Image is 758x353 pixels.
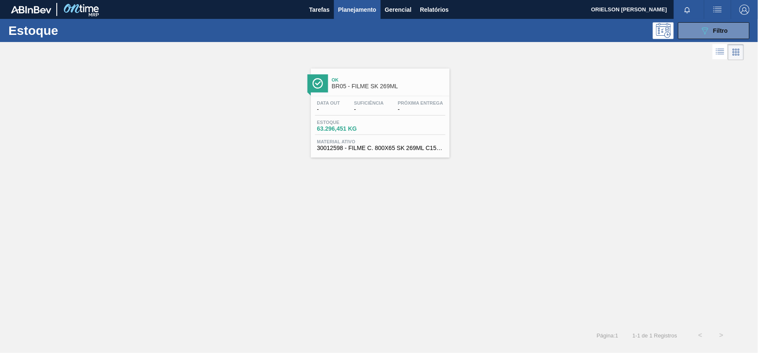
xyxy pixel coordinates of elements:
span: Estoque [317,120,376,125]
span: BR05 - FILME SK 269ML [332,83,445,90]
button: < [690,325,711,346]
img: TNhmsLtSVTkK8tSr43FrP2fwEKptu5GPRR3wAAAABJRU5ErkJggg== [11,6,51,13]
img: Logout [739,5,750,15]
div: Pogramando: nenhum usuário selecionado [653,22,674,39]
span: Gerencial [385,5,412,15]
span: - [354,106,384,113]
button: Notificações [674,4,701,16]
span: Próxima Entrega [398,100,443,105]
span: - [398,106,443,113]
img: Ícone [313,78,323,89]
span: Material ativo [317,139,443,144]
span: Filtro [713,27,728,34]
span: Relatórios [420,5,449,15]
div: Visão em Cards [728,44,744,60]
span: Tarefas [309,5,330,15]
span: - [317,106,340,113]
span: Página : 1 [597,332,618,339]
span: Data out [317,100,340,105]
span: Ok [332,77,445,82]
img: userActions [713,5,723,15]
h1: Estoque [8,26,133,35]
a: ÍconeOkBR05 - FILME SK 269MLData out-Suficiência-Próxima Entrega-Estoque63.296,451 KGMaterial ati... [305,62,454,158]
div: Visão em Lista [713,44,728,60]
button: Filtro [678,22,750,39]
span: 30012598 - FILME C. 800X65 SK 269ML C15 429 [317,145,443,151]
span: Planejamento [338,5,376,15]
span: 1 - 1 de 1 Registros [631,332,677,339]
button: > [711,325,732,346]
span: Suficiência [354,100,384,105]
span: 63.296,451 KG [317,126,376,132]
